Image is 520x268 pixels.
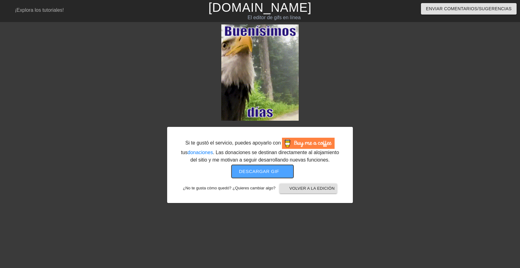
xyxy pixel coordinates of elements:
[283,168,413,175] font: obtener_aplicación
[190,150,339,162] font: . Las donaciones se destinan directamente al alojamiento del sitio y me motivan a seguir desarrol...
[185,140,281,145] font: Si te gustó el servicio, puedes apoyarlo con
[221,24,299,121] img: ythen1iI.gif
[188,150,213,155] a: donaciones
[15,7,64,13] font: ¡Explora los tutoriales!
[426,6,512,11] font: Enviar comentarios/sugerencias
[232,165,293,178] button: Descargar gif
[279,184,337,193] button: Volver a la edición
[181,150,188,155] font: tus
[248,15,301,20] font: El editor de gifs en línea
[5,6,64,15] a: ¡Explora los tutoriales!
[239,169,279,174] font: Descargar gif
[208,1,311,14] a: [DOMAIN_NAME]
[227,168,293,174] a: Descargar gif
[289,186,335,191] font: Volver a la edición
[421,3,517,15] button: Enviar comentarios/sugerencias
[183,186,275,191] font: ¿No te gusta cómo quedó? ¿Quieres cambiar algo?
[282,138,335,149] img: Cómprame un café
[5,6,87,13] font: libro de menú
[282,185,367,192] font: flecha_atrás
